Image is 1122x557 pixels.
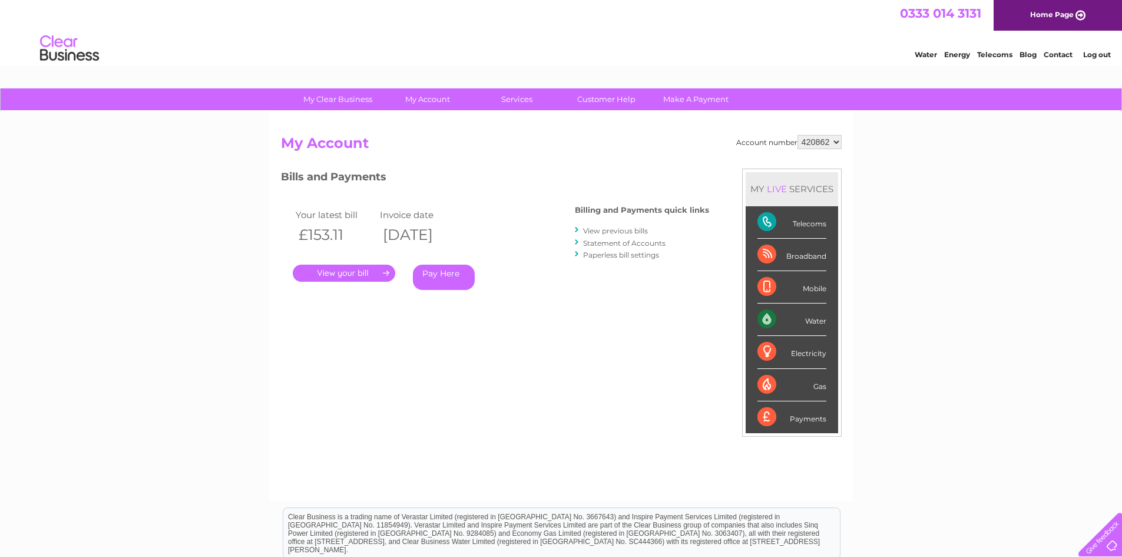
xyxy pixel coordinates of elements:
[647,88,744,110] a: Make A Payment
[1044,50,1073,59] a: Contact
[583,251,659,259] a: Paperless bill settings
[583,239,666,248] a: Statement of Accounts
[289,88,386,110] a: My Clear Business
[293,207,378,223] td: Your latest bill
[558,88,655,110] a: Customer Help
[575,206,709,215] h4: Billing and Payments quick links
[281,169,709,189] h3: Bills and Payments
[379,88,476,110] a: My Account
[757,401,826,433] div: Payments
[377,223,462,247] th: [DATE]
[377,207,462,223] td: Invoice date
[915,50,937,59] a: Water
[583,226,648,235] a: View previous bills
[977,50,1012,59] a: Telecoms
[757,304,826,336] div: Water
[413,265,475,290] a: Pay Here
[746,172,838,206] div: MY SERVICES
[757,336,826,368] div: Electricity
[900,6,981,21] a: 0333 014 3131
[764,183,789,195] div: LIVE
[757,206,826,239] div: Telecoms
[281,135,842,157] h2: My Account
[293,265,395,282] a: .
[468,88,565,110] a: Services
[944,50,970,59] a: Energy
[757,271,826,304] div: Mobile
[39,31,100,67] img: logo.png
[1083,50,1111,59] a: Log out
[293,223,378,247] th: £153.11
[1020,50,1037,59] a: Blog
[283,6,840,57] div: Clear Business is a trading name of Verastar Limited (registered in [GEOGRAPHIC_DATA] No. 3667643...
[757,369,826,401] div: Gas
[757,239,826,271] div: Broadband
[736,135,842,149] div: Account number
